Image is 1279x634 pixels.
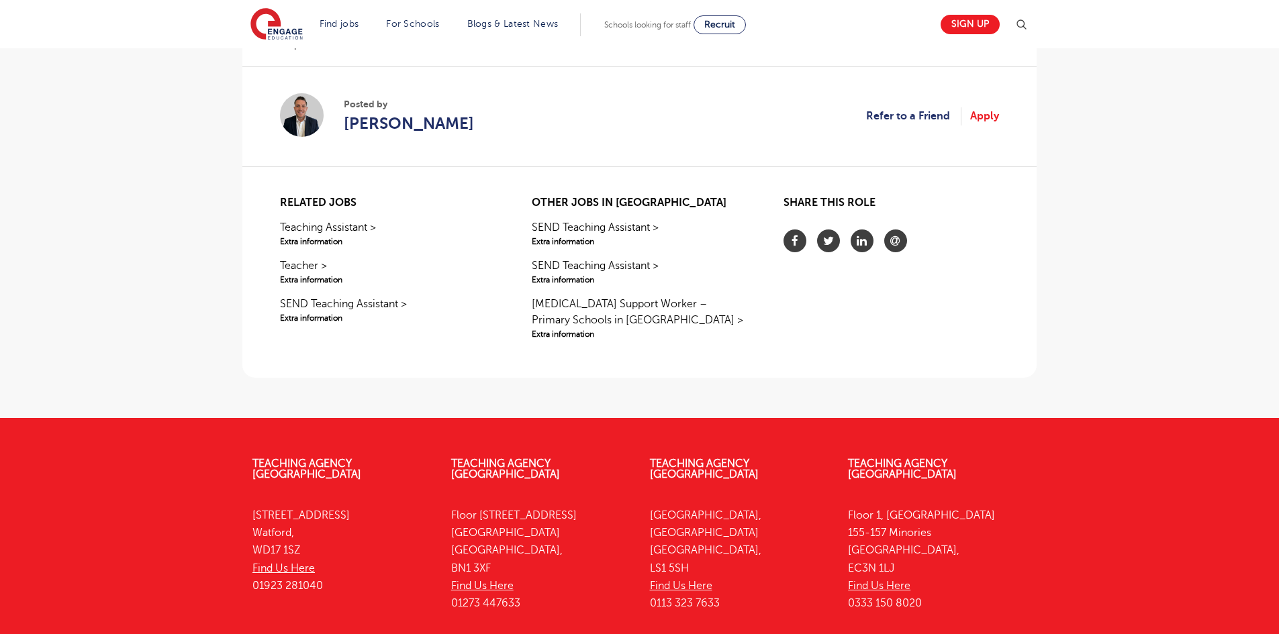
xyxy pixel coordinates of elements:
a: SEND Teaching Assistant >Extra information [532,258,747,286]
p: Floor [STREET_ADDRESS] [GEOGRAPHIC_DATA] [GEOGRAPHIC_DATA], BN1 3XF 01273 447633 [451,507,630,613]
span: Schools looking for staff [604,20,691,30]
a: Teaching Assistant >Extra information [280,219,495,248]
a: Refer to a Friend [866,107,961,125]
a: [PERSON_NAME] [344,111,474,136]
a: SEND Teaching Assistant >Extra information [280,296,495,324]
a: Teaching Agency [GEOGRAPHIC_DATA] [451,458,560,480]
h2: Share this role [784,197,999,216]
h2: Other jobs in [GEOGRAPHIC_DATA] [532,197,747,209]
a: [MEDICAL_DATA] Support Worker – Primary Schools in [GEOGRAPHIC_DATA] >Extra information [532,296,747,340]
a: Find Us Here [848,580,910,592]
a: Find jobs [320,19,359,29]
a: Find Us Here [451,580,514,592]
span: Extra information [532,274,747,286]
p: [GEOGRAPHIC_DATA], [GEOGRAPHIC_DATA] [GEOGRAPHIC_DATA], LS1 5SH 0113 323 7633 [650,507,828,613]
span: Extra information [280,312,495,324]
span: Extra information [280,235,495,248]
a: Find Us Here [252,562,315,574]
a: Teacher >Extra information [280,258,495,286]
a: Find Us Here [650,580,712,592]
a: Teaching Agency [GEOGRAPHIC_DATA] [848,458,957,480]
span: Recruit [704,19,735,30]
a: Teaching Agency [GEOGRAPHIC_DATA] [650,458,759,480]
a: Teaching Agency [GEOGRAPHIC_DATA] [252,458,361,480]
span: Extra information [532,235,747,248]
a: Blogs & Latest News [467,19,559,29]
a: SEND Teaching Assistant >Extra information [532,219,747,248]
a: Apply [970,107,999,125]
a: Sign up [941,15,1000,34]
span: Extra information [532,328,747,340]
span: Extra information [280,274,495,286]
img: Engage Education [250,8,303,42]
span: Posted by [344,97,474,111]
a: Recruit [694,15,746,34]
h2: Related jobs [280,197,495,209]
a: For Schools [386,19,439,29]
p: [STREET_ADDRESS] Watford, WD17 1SZ 01923 281040 [252,507,431,594]
p: Floor 1, [GEOGRAPHIC_DATA] 155-157 Minories [GEOGRAPHIC_DATA], EC3N 1LJ 0333 150 8020 [848,507,1027,613]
